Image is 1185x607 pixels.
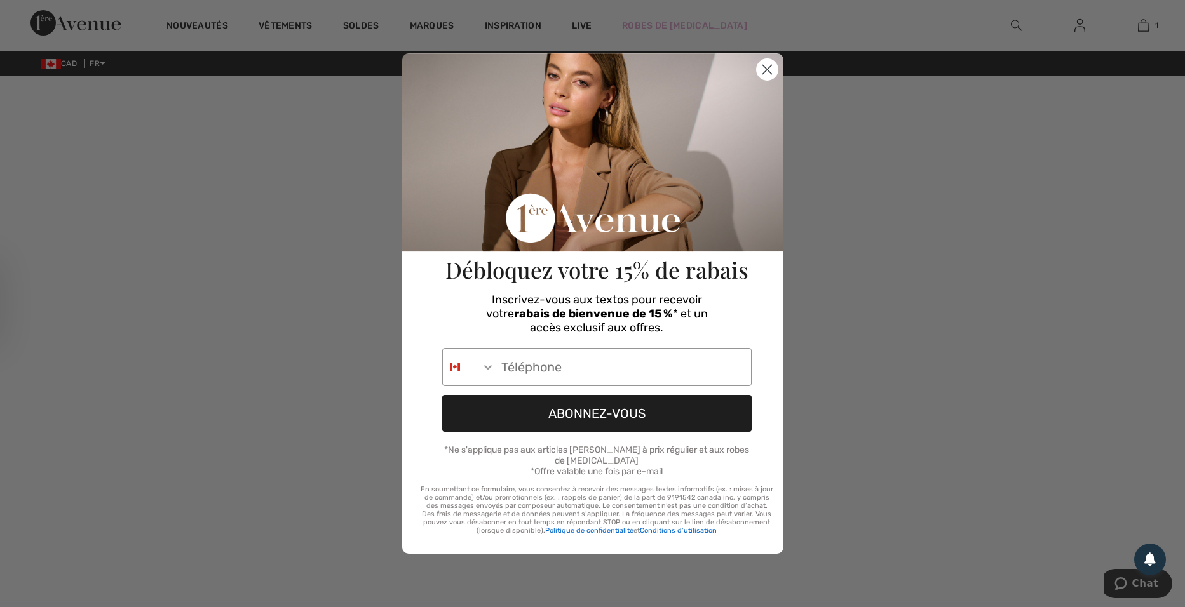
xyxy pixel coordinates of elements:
[640,526,717,535] a: Conditions d’utilisation
[443,349,495,385] button: Search Countries
[421,485,773,535] p: En soumettant ce formulaire, vous consentez à recevoir des messages textes informatifs (ex. : mis...
[442,395,752,432] button: ABONNEZ-VOUS
[444,444,749,466] span: *Ne s'applique pas aux articles [PERSON_NAME] à prix régulier et aux robes de [MEDICAL_DATA]
[545,526,633,535] a: Politique de confidentialité
[445,255,748,284] span: Débloquez votre 15% de rabais
[495,349,751,385] input: Téléphone
[756,58,778,81] button: Close dialog
[531,466,663,477] span: *Offre valable une fois par e-mail
[486,293,708,335] span: Inscrivez-vous aux textos pour recevoir votre * et un accès exclusif aux offres.
[514,307,673,321] span: rabais de bienvenue de 15 %
[450,362,460,372] img: Canada
[28,9,54,20] span: Chat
